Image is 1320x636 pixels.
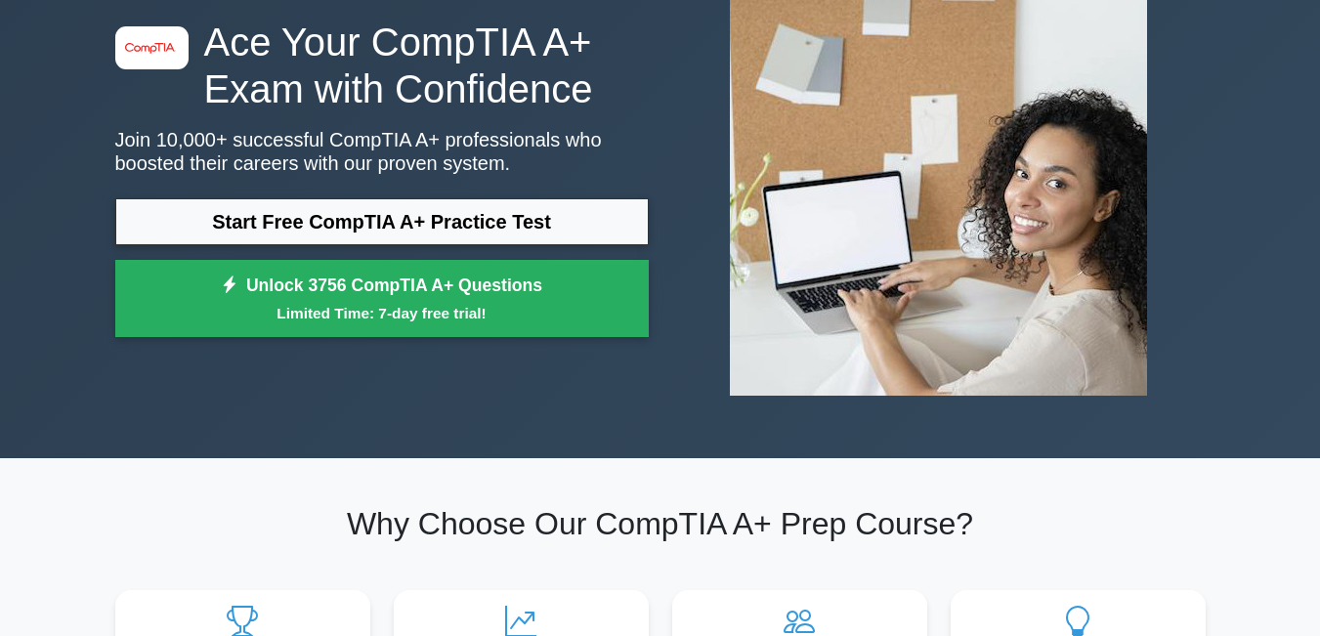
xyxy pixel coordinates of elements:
[115,260,649,338] a: Unlock 3756 CompTIA A+ QuestionsLimited Time: 7-day free trial!
[140,302,624,324] small: Limited Time: 7-day free trial!
[115,128,649,175] p: Join 10,000+ successful CompTIA A+ professionals who boosted their careers with our proven system.
[115,19,649,112] h1: Ace Your CompTIA A+ Exam with Confidence
[115,505,1206,542] h2: Why Choose Our CompTIA A+ Prep Course?
[115,198,649,245] a: Start Free CompTIA A+ Practice Test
